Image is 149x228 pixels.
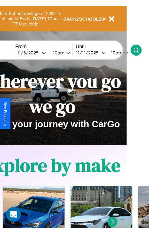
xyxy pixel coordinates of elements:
div: 11 / 6 / 2025 [17,50,41,56]
label: From [15,44,73,49]
label: Until [76,44,131,49]
button: 10am [48,49,73,56]
b: BACK2SCHOOL20 [63,16,104,22]
div: 10am [108,50,124,56]
button: 10am [106,49,131,56]
div: 10am [50,50,66,56]
div: Open Intercom Messenger [6,207,21,222]
button: 11/6/2025 [15,49,48,56]
div: Give Feedback [3,101,7,126]
div: 11 / 11 / 2025 [76,50,101,56]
